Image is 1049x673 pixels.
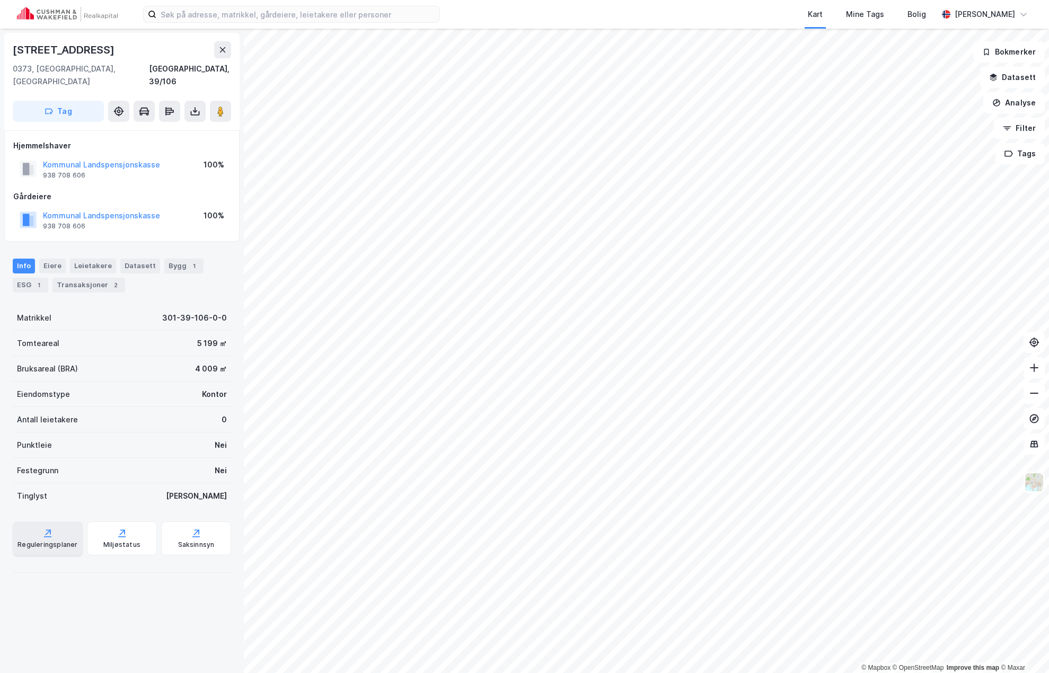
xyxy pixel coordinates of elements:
div: Saksinnsyn [178,541,215,549]
button: Tag [13,101,104,122]
div: Eiere [39,259,66,273]
div: Bruksareal (BRA) [17,362,78,375]
div: Kontor [202,388,227,401]
a: Mapbox [861,664,891,671]
div: Bolig [907,8,926,21]
div: [STREET_ADDRESS] [13,41,117,58]
div: Datasett [120,259,160,273]
div: Eiendomstype [17,388,70,401]
div: Hjemmelshaver [13,139,231,152]
div: Reguleringsplaner [17,541,77,549]
div: 0373, [GEOGRAPHIC_DATA], [GEOGRAPHIC_DATA] [13,63,149,88]
button: Analyse [983,92,1045,113]
div: Kart [808,8,823,21]
input: Søk på adresse, matrikkel, gårdeiere, leietakere eller personer [156,6,439,22]
div: Mine Tags [846,8,884,21]
button: Tags [995,143,1045,164]
img: Z [1024,472,1044,492]
div: 1 [189,261,199,271]
div: Info [13,259,35,273]
div: Bygg [164,259,204,273]
div: Gårdeiere [13,190,231,203]
img: cushman-wakefield-realkapital-logo.202ea83816669bd177139c58696a8fa1.svg [17,7,118,22]
button: Filter [994,118,1045,139]
div: 0 [222,413,227,426]
div: 301-39-106-0-0 [162,312,227,324]
div: 2 [110,280,121,290]
a: Improve this map [947,664,999,671]
div: 4 009 ㎡ [195,362,227,375]
div: Festegrunn [17,464,58,477]
div: Punktleie [17,439,52,451]
div: [GEOGRAPHIC_DATA], 39/106 [149,63,231,88]
div: Antall leietakere [17,413,78,426]
div: 938 708 606 [43,171,85,180]
div: [PERSON_NAME] [166,490,227,502]
iframe: Chat Widget [996,622,1049,673]
div: ESG [13,278,48,293]
button: Datasett [980,67,1045,88]
div: Nei [215,464,227,477]
div: 100% [204,209,224,222]
div: 938 708 606 [43,222,85,231]
div: Tinglyst [17,490,47,502]
button: Bokmerker [973,41,1045,63]
div: Tomteareal [17,337,59,350]
div: 5 199 ㎡ [197,337,227,350]
div: Miljøstatus [103,541,140,549]
a: OpenStreetMap [893,664,944,671]
div: 100% [204,158,224,171]
div: 1 [33,280,44,290]
div: Nei [215,439,227,451]
div: Matrikkel [17,312,51,324]
div: Transaksjoner [52,278,125,293]
div: [PERSON_NAME] [955,8,1015,21]
div: Kontrollprogram for chat [996,622,1049,673]
div: Leietakere [70,259,116,273]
